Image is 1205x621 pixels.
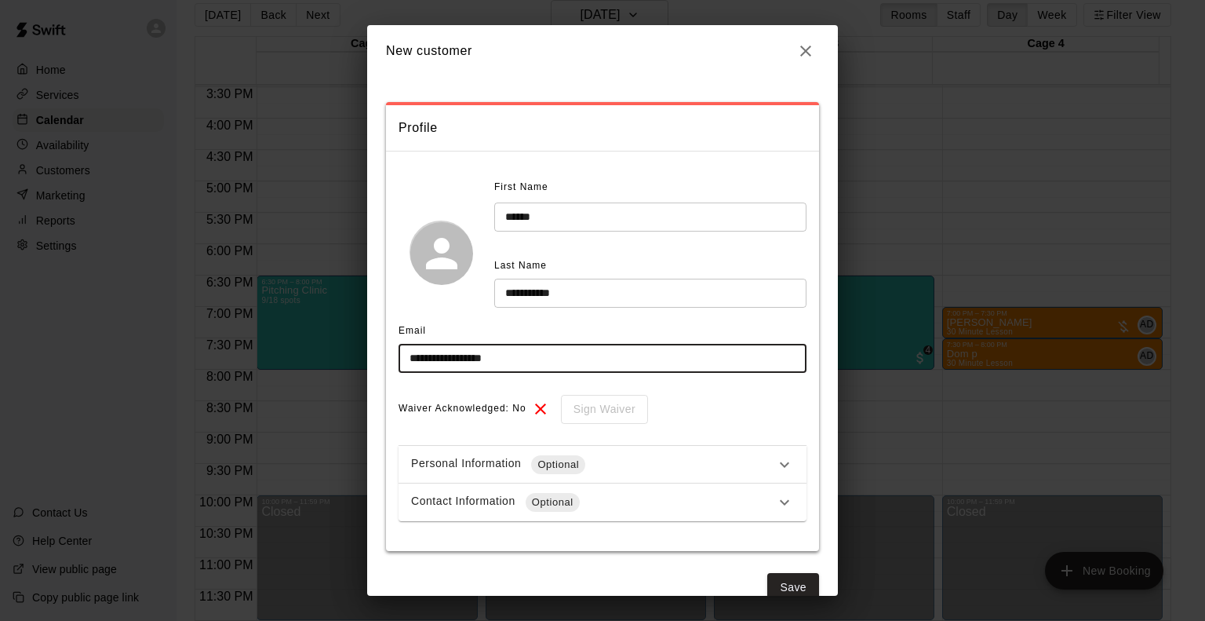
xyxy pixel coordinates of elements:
[494,175,548,200] span: First Name
[531,457,585,473] span: Optional
[399,446,806,484] div: Personal InformationOptional
[399,484,806,521] div: Contact InformationOptional
[399,396,526,422] span: Waiver Acknowledged: No
[526,495,580,510] span: Optional
[550,395,648,424] div: To sign waivers in admin, this feature must be enabled in general settings
[411,493,775,512] div: Contact Information
[411,455,775,474] div: Personal Information
[399,118,806,138] span: Profile
[494,260,547,271] span: Last Name
[386,41,472,61] h6: New customer
[399,325,426,336] span: Email
[767,573,819,602] button: Save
